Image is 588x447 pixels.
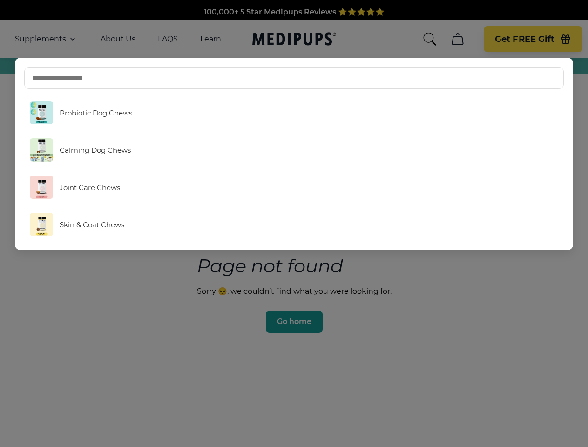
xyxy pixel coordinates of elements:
img: Joint Care Chews [30,176,53,199]
span: Skin & Coat Chews [60,220,124,229]
img: Skin & Coat Chews [30,213,53,236]
img: Probiotic Dog Chews [30,101,53,124]
a: Probiotic Dog Chews [24,96,564,129]
a: Calming Dog Chews [24,134,564,166]
span: Calming Dog Chews [60,146,131,155]
a: Joint Care Chews [24,171,564,203]
img: Calming Dog Chews [30,138,53,162]
a: Skin & Coat Chews [24,208,564,241]
span: Joint Care Chews [60,183,120,192]
span: Probiotic Dog Chews [60,108,132,117]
